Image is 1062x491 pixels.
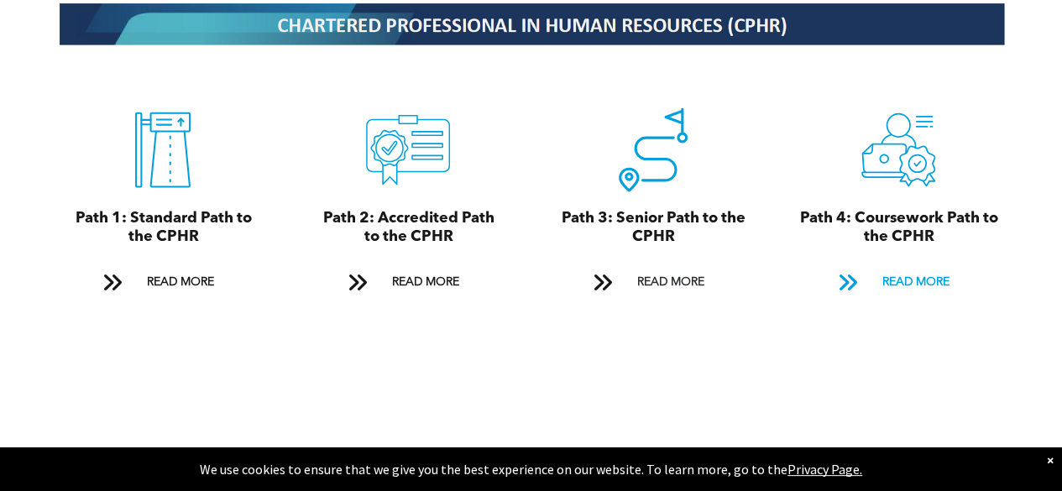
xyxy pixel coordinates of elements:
[562,211,745,244] span: Path 3: Senior Path to the CPHR
[322,211,494,244] span: Path 2: Accredited Path to the CPHR
[75,211,251,244] span: Path 1: Standard Path to the CPHR
[799,211,997,244] span: Path 4: Coursework Path to the CPHR
[581,267,725,298] a: READ MORE
[826,267,970,298] a: READ MORE
[1047,452,1054,468] div: Dismiss notification
[336,267,480,298] a: READ MORE
[140,267,219,298] span: READ MORE
[385,267,464,298] span: READ MORE
[91,267,235,298] a: READ MORE
[876,267,955,298] span: READ MORE
[630,267,709,298] span: READ MORE
[787,461,862,478] a: Privacy Page.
